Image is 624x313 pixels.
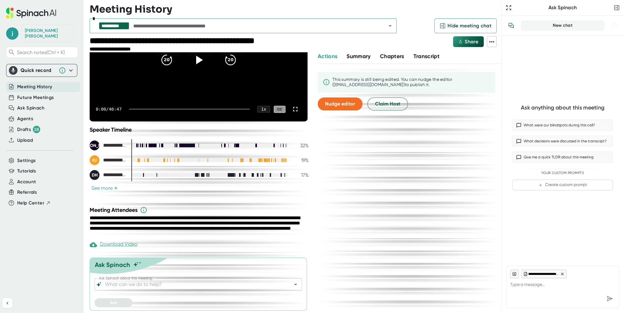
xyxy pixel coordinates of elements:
[114,186,118,191] span: +
[110,300,117,305] span: Ask
[21,67,56,73] div: Quick record
[434,18,497,33] button: Hide meeting chat
[347,53,370,60] span: Summary
[17,50,76,55] span: Search notes (Ctrl + K)
[17,126,40,133] div: Drafts
[17,115,33,122] button: Agents
[448,22,491,30] span: Hide meeting chat
[17,137,33,144] button: Upload
[95,261,130,268] div: Ask Spinach
[521,104,604,111] div: Ask anything about this meeting
[104,280,282,289] input: What can we do to help?
[504,3,513,12] button: Expand to Ask Spinach page
[293,157,308,163] div: 19 %
[17,178,36,185] button: Account
[90,155,126,165] div: Pinter, Jozsef
[347,52,370,61] button: Summary
[6,27,18,40] span: j
[2,298,12,308] button: Collapse sidebar
[453,36,484,47] button: Share
[318,52,337,61] button: Actions
[90,3,172,15] h3: Meeting History
[413,52,440,61] button: Transcript
[367,97,408,110] button: Claim Host
[525,23,600,28] div: New chat
[291,280,300,289] button: Open
[612,3,621,12] button: Close conversation sidebar
[17,94,54,101] button: Future Meetings
[33,126,40,133] div: 28
[512,152,613,163] button: Give me a quick TLDR about this meeting
[465,39,478,45] span: Share
[604,293,615,304] div: Send message
[257,106,270,113] div: 1 x
[380,53,404,60] span: Chapters
[96,107,122,112] div: 0:00 / 40:47
[90,170,99,180] div: DH
[90,241,138,248] div: Download Video
[90,206,310,214] div: Meeting Attendees
[512,136,613,147] button: What decisions were discussed in the transcript?
[512,171,613,175] div: Your Custom Prompts
[17,83,52,90] button: Meeting History
[293,143,308,149] div: 32 %
[380,52,404,61] button: Chapters
[318,53,337,60] span: Actions
[90,141,99,150] div: [PERSON_NAME]
[325,101,355,107] span: Nudge editor
[95,298,132,307] button: Ask
[513,5,612,11] div: Ask Spinach
[9,64,75,77] div: Quick record
[505,19,517,32] button: View conversation history
[512,120,613,131] button: What were our blindspots during this call?
[25,28,71,39] div: Jonathan Addison
[17,168,36,175] button: Tutorials
[90,155,99,165] div: PJ
[90,141,126,150] div: Jonathan Addison
[274,106,285,113] div: CC
[318,97,362,110] button: Nudge editor
[413,53,440,60] span: Transcript
[17,189,37,196] button: Referrals
[17,157,36,164] button: Settings
[512,180,613,190] button: Create custom prompt
[17,105,45,112] button: Ask Spinach
[90,185,120,191] button: See more+
[332,77,490,88] div: This summary is still being edited. You can nudge the editor ([EMAIL_ADDRESS][DOMAIN_NAME]) to pu...
[293,172,308,178] div: 17 %
[17,126,40,133] button: Drafts 28
[17,200,51,207] button: Help Center
[90,126,308,133] div: Speaker Timeline
[90,170,126,180] div: Daunte Harris
[17,200,44,207] span: Help Center
[386,22,394,30] button: Open
[375,100,400,108] span: Claim Host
